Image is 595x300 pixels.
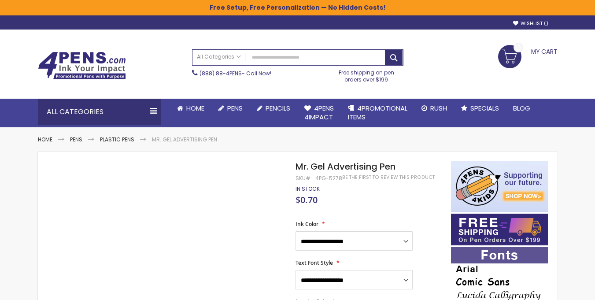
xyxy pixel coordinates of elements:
a: Blog [506,99,537,118]
span: Pencils [266,104,290,113]
span: 4Pens 4impact [304,104,334,122]
img: 4Pens Custom Pens and Promotional Products [38,52,126,80]
img: Free shipping on orders over $199 [451,214,548,245]
span: Rush [430,104,447,113]
div: Free shipping on pen orders over $199 [329,66,403,83]
a: 4PROMOTIONALITEMS [341,99,414,127]
a: Pens [70,136,82,143]
a: (888) 88-4PENS [200,70,242,77]
a: Be the first to review this product [342,174,435,181]
span: - Call Now! [200,70,271,77]
a: Pencils [250,99,297,118]
span: Home [186,104,204,113]
span: Blog [513,104,530,113]
span: Mr. Gel Advertising Pen [296,160,395,173]
a: 4Pens4impact [297,99,341,127]
span: Pens [227,104,243,113]
div: Availability [296,185,320,193]
img: 4pens 4 kids [451,161,548,212]
div: All Categories [38,99,161,125]
span: Ink Color [296,220,318,228]
a: Rush [414,99,454,118]
span: All Categories [197,53,241,60]
strong: SKU [296,174,312,182]
span: Specials [470,104,499,113]
a: Specials [454,99,506,118]
span: Text Font Style [296,259,333,267]
span: $0.70 [296,194,318,206]
div: 4PG-5278 [315,175,342,182]
a: All Categories [192,50,245,64]
span: In stock [296,185,320,193]
a: Wishlist [513,20,548,27]
li: Mr. Gel Advertising Pen [152,136,217,143]
span: 4PROMOTIONAL ITEMS [348,104,407,122]
a: Home [38,136,52,143]
a: Pens [211,99,250,118]
a: Home [170,99,211,118]
a: Plastic Pens [100,136,134,143]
